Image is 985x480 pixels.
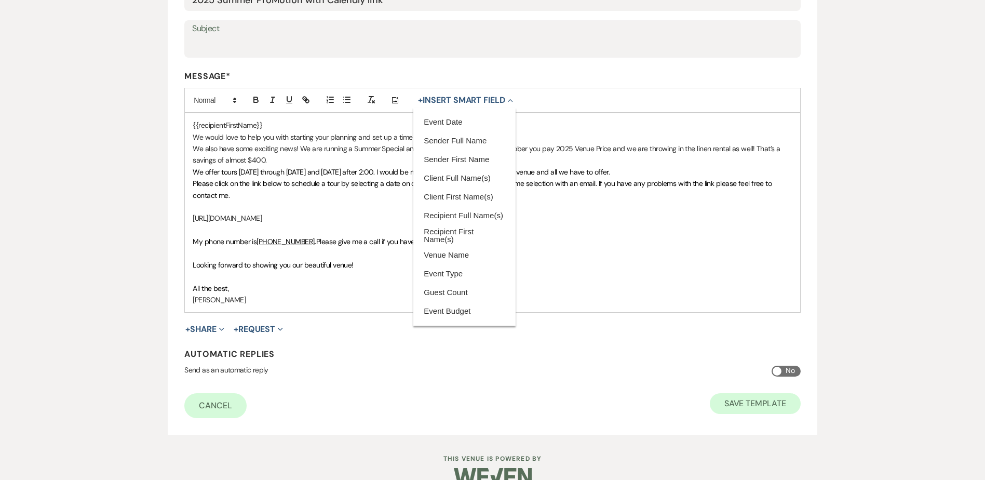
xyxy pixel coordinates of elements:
span: + [418,96,423,104]
button: Client Full Name(s) [413,169,515,188]
strong: . [314,237,316,246]
button: Request [234,325,283,334]
button: Recipient Full Name(s) [413,206,515,225]
button: Save Template [710,393,801,414]
label: Message* [184,71,800,82]
p: We also have some exciting news! We are running a Summer Special any 2026 wedding booked by Octob... [193,143,792,166]
span: We offer tours [DATE] through [DATE] and [DATE] after 2:00. I would be more than happy to show yo... [193,167,610,177]
button: Insert Smart Field [414,94,516,106]
span: All the best, [193,284,229,293]
button: Venue Name [413,246,515,264]
button: Share [185,325,224,334]
label: Subject [192,21,792,36]
h4: Automatic Replies [184,349,800,359]
button: Event Type [413,264,515,283]
button: Event Date [413,113,515,131]
span: Send as an automatic reply [184,365,268,375]
button: Sender First Name [413,150,515,169]
p: [PERSON_NAME] [193,294,792,305]
span: My phone number is [193,237,257,246]
button: Event Budget [413,302,515,321]
p: {{recipientFirstName}} [193,119,792,131]
p: [URL][DOMAIN_NAME] [193,212,792,224]
span: + [185,325,190,334]
a: [PHONE_NUMBER] [257,237,314,246]
a: Cancel [184,393,247,418]
span: No [786,364,794,377]
span: Please give me a call if you have any questions. [316,237,461,246]
span: Looking forward to showing you our beautiful venue! [193,260,353,270]
button: Client First Name(s) [413,188,515,206]
span: Please click on the link below to schedule a tour by selecting a date on calendar. I will confirm... [193,179,773,199]
span: + [234,325,238,334]
p: We would love to help you with starting your planning and set up a time for you to tour our venue. [193,131,792,143]
button: Recipient First Name(s) [413,225,515,244]
button: Sender Full Name [413,131,515,150]
button: Guest Count [413,283,515,302]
